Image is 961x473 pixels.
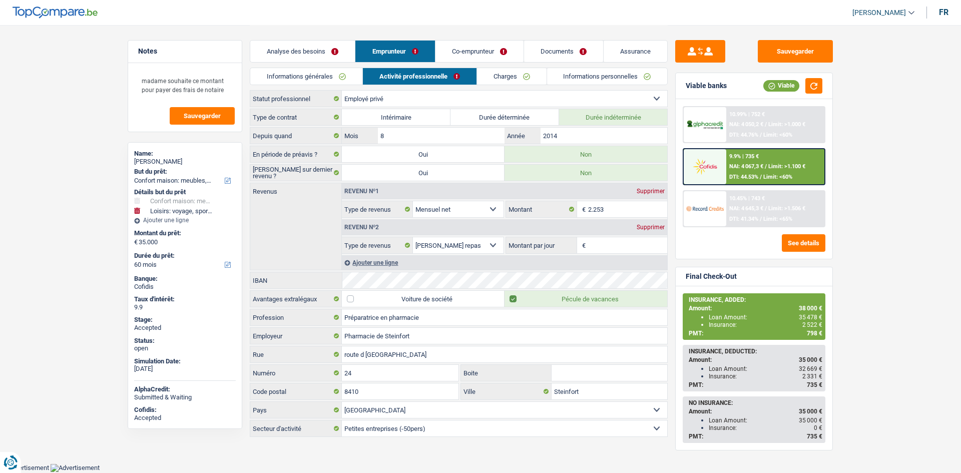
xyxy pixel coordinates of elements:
span: 38 000 € [799,305,822,312]
label: Type de contrat [250,109,342,125]
div: Loan Amount: [709,417,822,424]
span: 35 000 € [799,408,822,415]
div: fr [939,8,948,17]
label: Année [505,128,540,144]
div: Accepted [134,414,236,422]
span: 735 € [807,433,822,440]
div: 9.9 [134,303,236,311]
span: 735 € [807,381,822,388]
div: AlphaCredit: [134,385,236,393]
div: 10.45% | 743 € [729,195,765,202]
div: PMT: [689,381,822,388]
div: Final Check-Out [686,272,737,281]
span: Limit: <60% [763,132,792,138]
div: Accepted [134,324,236,332]
span: NAI: 4 067,3 € [729,163,763,170]
label: [PERSON_NAME] sur dernier revenu ? [250,165,342,181]
div: Loan Amount: [709,365,822,372]
a: Analyse des besoins [250,41,355,62]
label: Code postal [250,383,342,399]
div: 9.9% | 735 € [729,153,759,160]
span: DTI: 44.76% [729,132,758,138]
label: Mois [342,128,377,144]
span: 35 000 € [799,417,822,424]
div: Name: [134,150,236,158]
div: Submitted & Waiting [134,393,236,401]
div: Ajouter une ligne [134,217,236,224]
span: / [760,216,762,222]
span: / [760,132,762,138]
a: Co-emprunteur [435,41,524,62]
label: Secteur d'activité [250,420,342,436]
div: NO INSURANCE: [689,399,822,406]
span: Limit: >1.506 € [768,205,805,212]
label: Ville [461,383,552,399]
label: IBAN [250,272,342,288]
div: Supprimer [634,224,667,230]
span: 0 € [814,424,822,431]
span: Limit: >1.100 € [768,163,805,170]
div: Revenu nº2 [342,224,381,230]
input: AAAA [541,128,667,144]
label: Type de revenus [342,237,413,253]
span: Limit: <65% [763,216,792,222]
div: Amount: [689,356,822,363]
a: Documents [524,41,603,62]
span: DTI: 44.53% [729,174,758,180]
span: 2 331 € [802,373,822,380]
div: Viable banks [686,82,727,90]
div: Status: [134,337,236,345]
a: Charges [477,68,547,85]
span: Limit: >1.000 € [768,121,805,128]
span: DTI: 41.34% [729,216,758,222]
span: / [765,163,767,170]
span: NAI: 4 645,3 € [729,205,763,212]
label: Intérimaire [342,109,450,125]
img: TopCompare Logo [13,7,98,19]
div: 10.99% | 752 € [729,111,765,118]
label: Depuis quand [250,128,342,144]
label: Profession [250,309,342,325]
img: Record Credits [686,199,723,218]
label: En période de préavis ? [250,146,342,162]
span: 32 669 € [799,365,822,372]
span: 35 000 € [799,356,822,363]
div: INSURANCE, DEDUCTED: [689,348,822,355]
label: Montant [506,201,577,217]
div: Banque: [134,275,236,283]
label: Montant par jour [506,237,577,253]
button: Sauvegarder [170,107,235,125]
img: Advertisement [51,464,100,472]
a: Informations générales [250,68,362,85]
label: Revenus [250,183,341,195]
span: € [134,238,138,246]
div: Stage: [134,316,236,324]
div: Insurance: [709,373,822,380]
label: Montant du prêt: [134,229,234,237]
label: Employeur [250,328,342,344]
a: [PERSON_NAME] [844,5,914,21]
label: Voiture de société [342,291,505,307]
div: Ajouter une ligne [342,255,667,270]
div: Viable [763,80,799,91]
div: Amount: [689,408,822,415]
label: Statut professionnel [250,91,342,107]
button: See details [782,234,825,252]
label: Type de revenus [342,201,413,217]
label: Durée déterminée [450,109,559,125]
img: Cofidis [686,157,723,176]
input: MM [378,128,505,144]
div: [PERSON_NAME] [134,158,236,166]
label: Pécule de vacances [505,291,667,307]
div: open [134,344,236,352]
h5: Notes [138,47,232,56]
label: Boite [461,365,552,381]
div: Insurance: [709,321,822,328]
span: Sauvegarder [184,113,221,119]
div: Amount: [689,305,822,312]
span: NAI: 4 050,2 € [729,121,763,128]
label: Non [505,165,667,181]
a: Emprunteur [355,41,434,62]
a: Informations personnelles [547,68,668,85]
label: Avantages extralégaux [250,291,342,307]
